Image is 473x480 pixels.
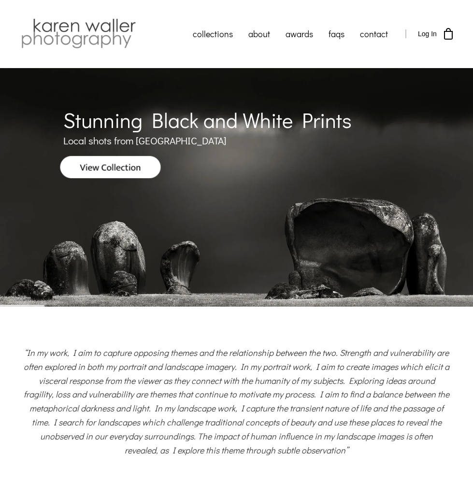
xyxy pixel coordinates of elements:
[19,17,138,51] img: Karen Waller Photography
[24,347,449,456] span: “In my work, I aim to capture opposing themes and the relationship between the two. Strength and ...
[352,22,396,46] a: contact
[63,134,227,147] span: Local shots from [GEOGRAPHIC_DATA]
[321,22,352,46] a: faqs
[241,22,278,46] a: about
[418,30,437,38] span: Log In
[278,22,321,46] a: awards
[185,22,241,46] a: collections
[63,106,352,133] span: Stunning Black and White Prints
[60,156,161,178] img: View Collection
